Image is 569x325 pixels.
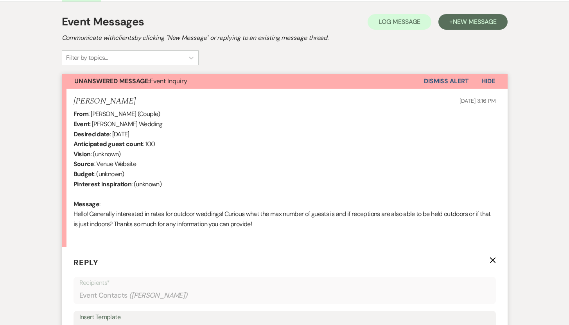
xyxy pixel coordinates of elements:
[62,33,508,43] h2: Communicate with clients by clicking "New Message" or replying to an existing message thread.
[62,14,144,30] h1: Event Messages
[74,96,136,106] h5: [PERSON_NAME]
[79,312,490,323] div: Insert Template
[66,53,108,62] div: Filter by topics...
[74,120,90,128] b: Event
[74,110,88,118] b: From
[129,290,188,301] span: ( [PERSON_NAME] )
[74,140,143,148] b: Anticipated guest count
[74,200,100,208] b: Message
[379,18,420,26] span: Log Message
[74,160,94,168] b: Source
[74,170,94,178] b: Budget
[62,74,424,89] button: Unanswered Message:Event Inquiry
[74,130,110,138] b: Desired date
[74,77,187,85] span: Event Inquiry
[74,109,496,239] div: : [PERSON_NAME] (Couple) : [PERSON_NAME] Wedding : [DATE] : 100 : (unknown) : Venue Website : (un...
[469,74,508,89] button: Hide
[424,74,469,89] button: Dismiss Alert
[74,77,150,85] strong: Unanswered Message:
[481,77,495,85] span: Hide
[74,180,132,188] b: Pinterest inspiration
[74,150,91,158] b: Vision
[79,278,490,288] p: Recipients*
[74,257,99,268] span: Reply
[368,14,431,30] button: Log Message
[79,288,490,303] div: Event Contacts
[453,18,496,26] span: New Message
[460,97,495,104] span: [DATE] 3:16 PM
[438,14,507,30] button: +New Message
